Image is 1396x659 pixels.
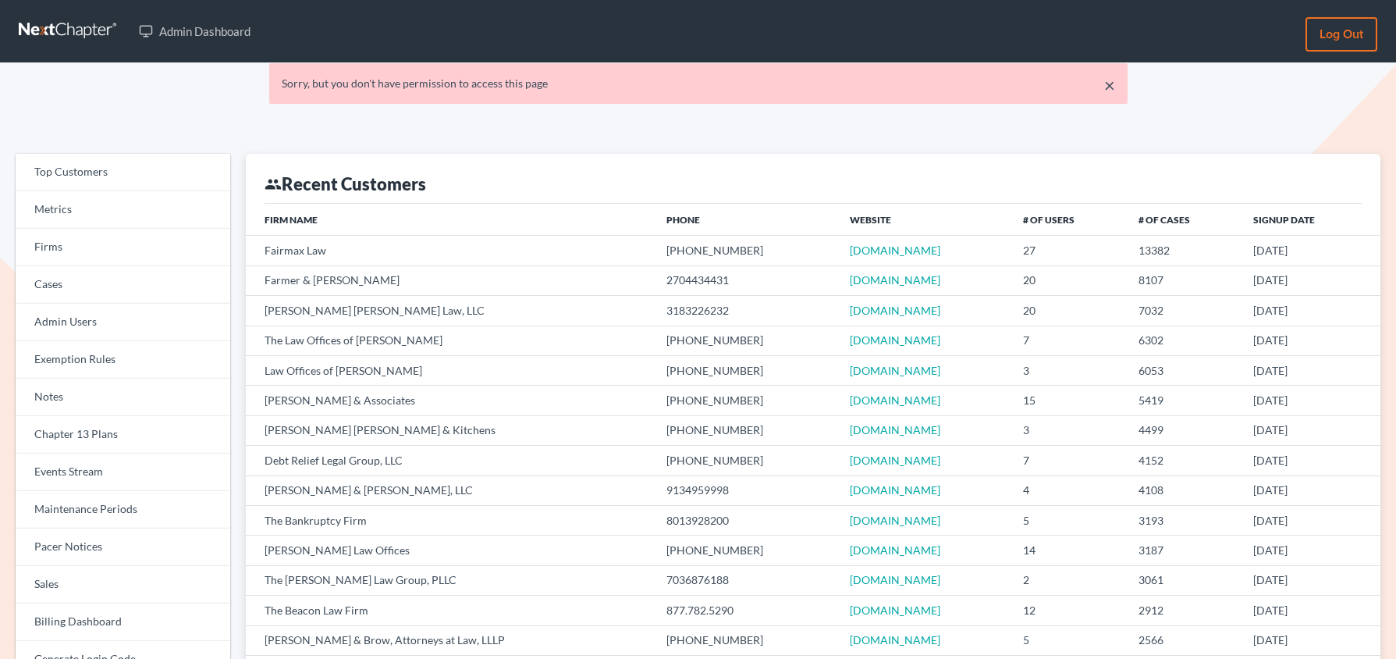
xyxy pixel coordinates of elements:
td: 3061 [1126,565,1241,595]
td: 2566 [1126,625,1241,655]
a: [DOMAIN_NAME] [850,633,940,647]
td: 7 [1011,446,1125,476]
td: 3193 [1126,505,1241,535]
a: Firms [16,229,230,266]
td: 2704434431 [654,265,837,295]
td: 8107 [1126,265,1241,295]
td: 4499 [1126,415,1241,445]
td: [PHONE_NUMBER] [654,536,837,565]
td: [DATE] [1241,536,1380,565]
a: Notes [16,379,230,416]
td: 9134959998 [654,476,837,505]
td: [DATE] [1241,476,1380,505]
td: 12 [1011,596,1125,625]
td: 4152 [1126,446,1241,476]
td: [PERSON_NAME] & Brow, Attorneys at Law, LLLP [246,625,654,655]
div: Sorry, but you don't have permission to access this page [282,76,1115,91]
td: 7032 [1126,296,1241,326]
th: Firm Name [246,204,654,235]
a: Billing Dashboard [16,604,230,641]
a: [DOMAIN_NAME] [850,543,940,557]
td: [PHONE_NUMBER] [654,415,837,445]
th: Website [837,204,1011,235]
td: [DATE] [1241,386,1380,415]
a: Events Stream [16,454,230,491]
td: 27 [1011,236,1125,265]
td: [DATE] [1241,565,1380,595]
td: The Beacon Law Firm [246,596,654,625]
td: [PERSON_NAME] Law Offices [246,536,654,565]
td: 5 [1011,625,1125,655]
td: [PERSON_NAME] [PERSON_NAME] & Kitchens [246,415,654,445]
a: [DOMAIN_NAME] [850,273,940,287]
a: Pacer Notices [16,529,230,566]
td: 4108 [1126,476,1241,505]
td: 20 [1011,296,1125,326]
td: 3187 [1126,536,1241,565]
td: 8013928200 [654,505,837,535]
td: 6053 [1126,355,1241,385]
td: [PHONE_NUMBER] [654,355,837,385]
a: Cases [16,266,230,304]
a: Admin Users [16,304,230,341]
a: [DOMAIN_NAME] [850,364,940,377]
a: [DOMAIN_NAME] [850,483,940,497]
th: # of Cases [1126,204,1241,235]
td: [DATE] [1241,415,1380,445]
td: 2 [1011,565,1125,595]
td: Fairmax Law [246,236,654,265]
td: [DATE] [1241,625,1380,655]
td: 7036876188 [654,565,837,595]
a: Top Customers [16,154,230,191]
a: [DOMAIN_NAME] [850,244,940,257]
td: [PHONE_NUMBER] [654,446,837,476]
a: [DOMAIN_NAME] [850,333,940,347]
td: [PHONE_NUMBER] [654,326,837,355]
td: 5 [1011,505,1125,535]
td: 6302 [1126,326,1241,355]
a: Exemption Rules [16,341,230,379]
a: Log out [1305,17,1377,52]
td: 5419 [1126,386,1241,415]
a: [DOMAIN_NAME] [850,604,940,617]
td: 3 [1011,415,1125,445]
a: Metrics [16,191,230,229]
td: 14 [1011,536,1125,565]
a: [DOMAIN_NAME] [850,423,940,436]
a: [DOMAIN_NAME] [850,394,940,407]
td: 3 [1011,355,1125,385]
div: Recent Customers [265,173,426,195]
a: Maintenance Periods [16,491,230,529]
a: Chapter 13 Plans [16,416,230,454]
td: Farmer & [PERSON_NAME] [246,265,654,295]
td: 877.782.5290 [654,596,837,625]
td: [DATE] [1241,505,1380,535]
a: Admin Dashboard [131,17,258,45]
a: × [1104,76,1115,94]
td: The Bankruptcy Firm [246,505,654,535]
a: [DOMAIN_NAME] [850,514,940,527]
td: The [PERSON_NAME] Law Group, PLLC [246,565,654,595]
td: [DATE] [1241,355,1380,385]
td: [PHONE_NUMBER] [654,625,837,655]
td: 20 [1011,265,1125,295]
td: 13382 [1126,236,1241,265]
td: 7 [1011,326,1125,355]
a: Sales [16,566,230,604]
td: [DATE] [1241,296,1380,326]
td: [DATE] [1241,326,1380,355]
th: Phone [654,204,837,235]
td: [DATE] [1241,236,1380,265]
td: The Law Offices of [PERSON_NAME] [246,326,654,355]
a: [DOMAIN_NAME] [850,304,940,317]
td: 3183226232 [654,296,837,326]
a: [DOMAIN_NAME] [850,454,940,467]
th: # of Users [1011,204,1125,235]
td: [PERSON_NAME] & Associates [246,386,654,415]
i: group [265,176,282,193]
td: 2912 [1126,596,1241,625]
td: [PERSON_NAME] [PERSON_NAME] Law, LLC [246,296,654,326]
td: [DATE] [1241,596,1380,625]
td: Debt Relief Legal Group, LLC [246,446,654,476]
td: [DATE] [1241,446,1380,476]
